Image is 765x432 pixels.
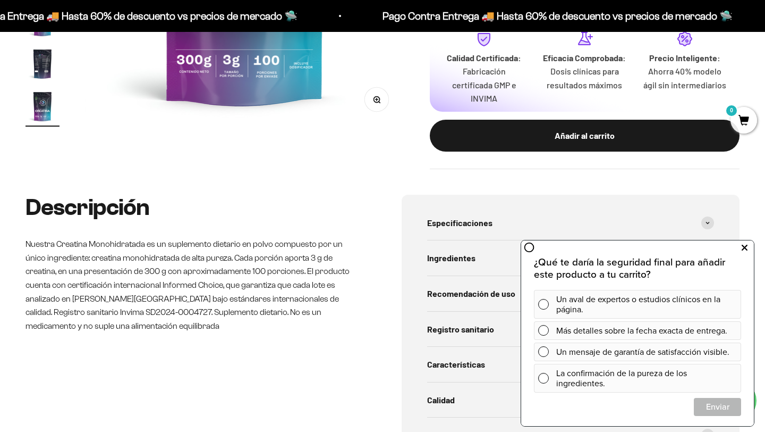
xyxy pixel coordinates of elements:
button: Ir al artículo 8 [25,47,59,84]
p: Pago Contra Entrega 🚚 Hasta 60% de descuento vs precios de mercado 🛸 [264,7,614,24]
summary: Registro sanitario [427,312,714,347]
span: Especificaciones [427,216,492,230]
strong: Eficacia Comprobada: [543,53,626,63]
p: Dosis clínicas para resultados máximos [543,64,626,92]
button: Ir al artículo 9 [25,89,59,127]
img: Creatina Monohidrato [25,47,59,81]
strong: Calidad Certificada: [447,53,521,63]
summary: Recomendación de uso [427,276,714,311]
p: Nuestra Creatina Monohidratada es un suplemento dietario en polvo compuesto por un único ingredie... [25,237,363,333]
p: Ahorra 40% modelo ágil sin intermediarios [643,64,727,92]
button: Añadir al carrito [430,120,739,152]
a: 0 [730,115,757,127]
span: Ingredientes [427,251,475,265]
div: Añadir al carrito [451,129,718,143]
summary: Calidad [427,383,714,418]
summary: Ingredientes [427,240,714,276]
mark: 0 [725,104,738,117]
span: Calidad [427,393,455,407]
span: Recomendación de uso [427,287,515,301]
h2: Descripción [25,195,363,220]
summary: Características [427,347,714,382]
img: Creatina Monohidrato [25,89,59,123]
summary: Especificaciones [427,205,714,240]
strong: Precio Inteligente: [649,53,720,63]
p: Fabricación certificada GMP e INVIMA [443,64,526,105]
span: Características [427,358,485,371]
span: Registro sanitario [427,322,494,336]
iframe: zigpoll-iframe [521,239,754,426]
